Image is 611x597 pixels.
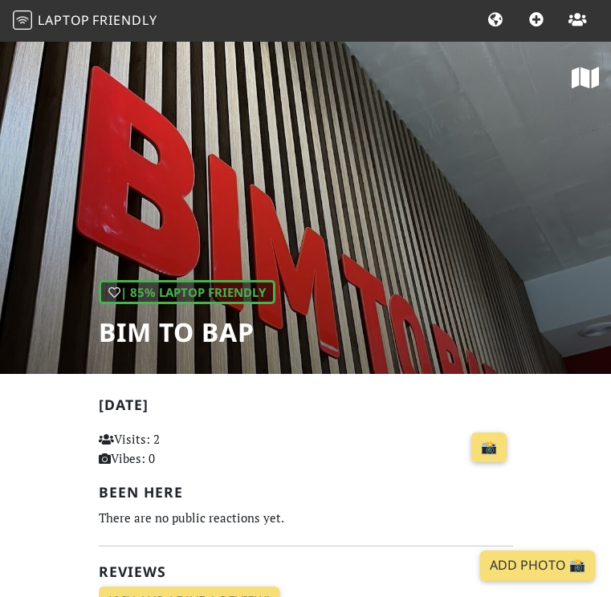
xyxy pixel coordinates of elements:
[13,10,32,30] img: LaptopFriendly
[38,11,90,29] span: Laptop
[99,484,513,501] h2: Been here
[480,550,595,581] a: Add Photo 📸
[99,429,224,468] p: Visits: 2 Vibes: 0
[13,7,157,35] a: LaptopFriendly LaptopFriendly
[471,433,507,463] a: 📸
[99,396,513,420] h2: [DATE]
[99,280,275,304] div: | 85% Laptop Friendly
[99,507,513,529] div: There are no public reactions yet.
[92,11,157,29] span: Friendly
[99,317,275,347] h1: BIM TO BAP
[99,563,513,580] h2: Reviews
